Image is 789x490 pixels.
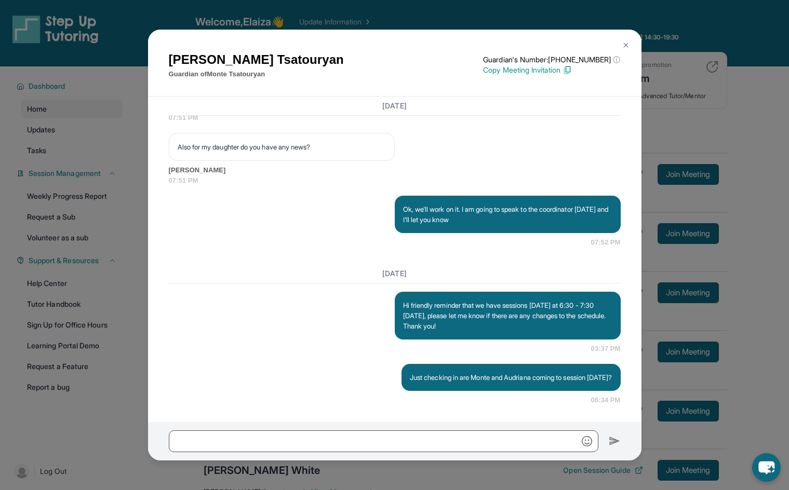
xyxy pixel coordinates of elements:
span: 06:34 PM [591,395,621,405]
h3: [DATE] [169,101,621,111]
span: ⓘ [613,55,620,65]
p: Guardian's Number: [PHONE_NUMBER] [483,55,620,65]
p: Just checking in are Monte and Audriana coming to session [DATE]? [410,372,612,383]
p: Hi friendly reminder that we have sessions [DATE] at 6:30 - 7:30 [DATE], please let me know if th... [403,300,612,331]
img: Send icon [609,435,621,447]
span: [PERSON_NAME] [169,165,621,175]
img: Close Icon [622,41,630,49]
img: Copy Icon [563,65,572,75]
p: Guardian of Monte Tsatouryan [169,69,344,79]
span: 03:37 PM [591,344,621,354]
h1: [PERSON_NAME] Tsatouryan [169,50,344,69]
p: Also for my daughter do you have any news? [178,142,386,152]
h3: [DATE] [169,268,621,279]
span: 07:51 PM [169,113,621,123]
p: Ok, we'll work on it. I am going to speak to the coordinator [DATE] and I'll let you know [403,204,612,225]
span: 07:52 PM [591,237,621,248]
img: Emoji [582,436,592,446]
p: Copy Meeting Invitation [483,65,620,75]
span: 07:51 PM [169,175,621,186]
button: chat-button [752,453,781,482]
